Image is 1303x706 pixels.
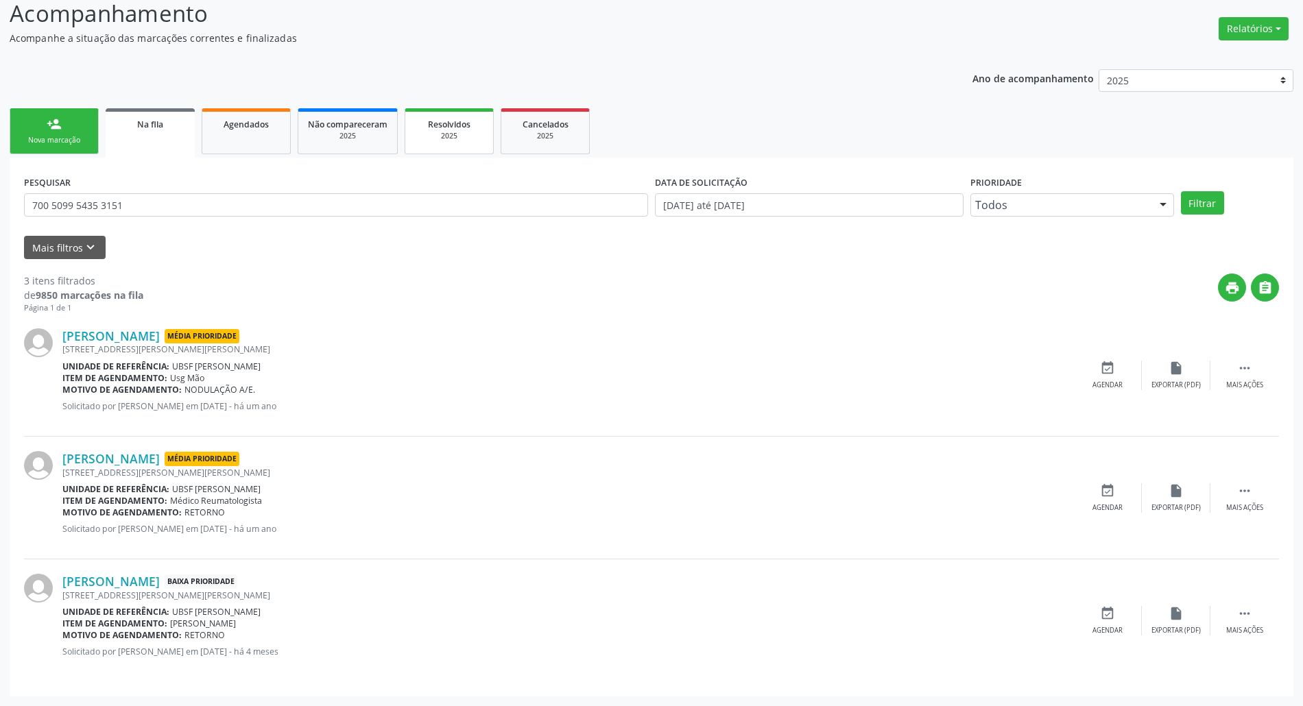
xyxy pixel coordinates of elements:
b: Motivo de agendamento: [62,629,182,641]
b: Unidade de referência: [62,361,169,372]
p: Acompanhe a situação das marcações correntes e finalizadas [10,31,908,45]
span: NODULAÇÃO A/E. [184,384,255,395]
i:  [1237,483,1252,498]
span: UBSF [PERSON_NAME] [172,483,261,495]
button: print [1218,273,1246,302]
div: Agendar [1092,503,1123,513]
i: insert_drive_file [1169,483,1184,498]
p: Solicitado por [PERSON_NAME] em [DATE] - há um ano [62,400,1073,412]
span: Baixa Prioridade [165,574,237,589]
div: Página 1 de 1 [24,302,143,314]
i:  [1258,280,1273,295]
div: Mais ações [1226,380,1263,390]
i: event_available [1100,483,1115,498]
button:  [1251,273,1279,302]
label: Prioridade [970,172,1022,193]
i: event_available [1100,361,1115,376]
div: [STREET_ADDRESS][PERSON_NAME][PERSON_NAME] [62,589,1073,601]
p: Solicitado por [PERSON_NAME] em [DATE] - há 4 meses [62,646,1073,657]
b: Unidade de referência: [62,483,169,495]
div: Exportar (PDF) [1151,503,1201,513]
span: Todos [975,198,1146,212]
img: img [24,328,53,357]
div: Mais ações [1226,503,1263,513]
label: DATA DE SOLICITAÇÃO [655,172,748,193]
p: Ano de acompanhamento [972,69,1094,86]
button: Mais filtroskeyboard_arrow_down [24,236,106,260]
span: [PERSON_NAME] [170,618,236,629]
span: Médico Reumatologista [170,495,262,507]
div: Agendar [1092,380,1123,390]
div: Exportar (PDF) [1151,380,1201,390]
div: 2025 [415,131,483,141]
img: img [24,451,53,480]
span: UBSF [PERSON_NAME] [172,606,261,618]
b: Motivo de agendamento: [62,507,182,518]
span: UBSF [PERSON_NAME] [172,361,261,372]
label: PESQUISAR [24,172,71,193]
b: Unidade de referência: [62,606,169,618]
i: insert_drive_file [1169,606,1184,621]
span: Usg Mão [170,372,204,384]
span: Na fila [137,119,163,130]
span: RETORNO [184,629,225,641]
b: Item de agendamento: [62,618,167,629]
a: [PERSON_NAME] [62,451,160,466]
div: Exportar (PDF) [1151,626,1201,635]
i: event_available [1100,606,1115,621]
div: Nova marcação [20,135,88,145]
div: de [24,288,143,302]
i:  [1237,361,1252,376]
b: Item de agendamento: [62,495,167,507]
div: 2025 [308,131,387,141]
span: RETORNO [184,507,225,518]
div: 3 itens filtrados [24,273,143,288]
button: Relatórios [1219,17,1289,40]
div: 2025 [511,131,579,141]
span: Não compareceram [308,119,387,130]
i: insert_drive_file [1169,361,1184,376]
input: Selecione um intervalo [655,193,964,217]
a: [PERSON_NAME] [62,328,160,343]
b: Item de agendamento: [62,372,167,384]
span: Média Prioridade [165,452,239,466]
b: Motivo de agendamento: [62,384,182,395]
div: [STREET_ADDRESS][PERSON_NAME][PERSON_NAME] [62,467,1073,478]
div: Agendar [1092,626,1123,635]
span: Agendados [224,119,269,130]
span: Média Prioridade [165,329,239,343]
strong: 9850 marcações na fila [36,289,143,302]
button: Filtrar [1181,191,1224,215]
div: [STREET_ADDRESS][PERSON_NAME][PERSON_NAME] [62,343,1073,355]
i:  [1237,606,1252,621]
div: person_add [47,117,62,132]
div: Mais ações [1226,626,1263,635]
img: img [24,574,53,602]
span: Resolvidos [428,119,470,130]
i: print [1225,280,1240,295]
a: [PERSON_NAME] [62,574,160,589]
input: Nome, CNS [24,193,648,217]
p: Solicitado por [PERSON_NAME] em [DATE] - há um ano [62,523,1073,535]
span: Cancelados [523,119,569,130]
i: keyboard_arrow_down [83,240,98,255]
